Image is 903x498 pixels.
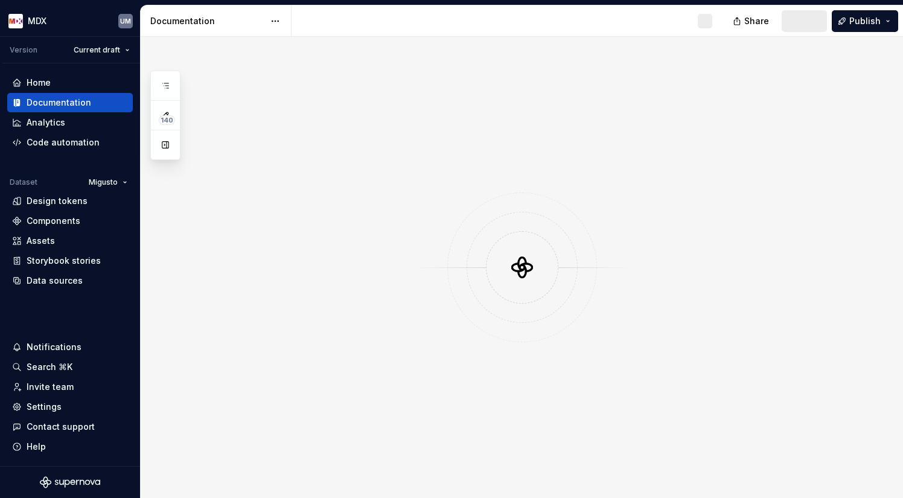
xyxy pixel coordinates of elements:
[28,15,46,27] div: MDX
[68,42,135,59] button: Current draft
[8,14,23,28] img: e41497f2-3305-4231-9db9-dd4d728291db.png
[7,113,133,132] a: Analytics
[27,401,62,413] div: Settings
[7,93,133,112] a: Documentation
[7,251,133,270] a: Storybook stories
[7,73,133,92] a: Home
[27,255,101,267] div: Storybook stories
[7,417,133,436] button: Contact support
[27,136,100,148] div: Code automation
[7,377,133,397] a: Invite team
[120,16,131,26] div: UM
[2,8,138,34] button: MDXUM
[159,115,175,125] span: 140
[40,476,100,488] svg: Supernova Logo
[27,421,95,433] div: Contact support
[27,275,83,287] div: Data sources
[27,235,55,247] div: Assets
[7,271,133,290] a: Data sources
[27,341,81,353] div: Notifications
[27,361,72,373] div: Search ⌘K
[832,10,898,32] button: Publish
[7,231,133,251] a: Assets
[10,45,37,55] div: Version
[7,191,133,211] a: Design tokens
[150,15,264,27] div: Documentation
[27,117,65,129] div: Analytics
[74,45,120,55] span: Current draft
[744,15,769,27] span: Share
[10,177,37,187] div: Dataset
[27,97,91,109] div: Documentation
[27,77,51,89] div: Home
[27,215,80,227] div: Components
[7,357,133,377] button: Search ⌘K
[89,177,118,187] span: Migusto
[27,381,74,393] div: Invite team
[27,195,88,207] div: Design tokens
[849,15,881,27] span: Publish
[727,10,777,32] button: Share
[83,174,133,191] button: Migusto
[7,437,133,456] button: Help
[7,397,133,417] a: Settings
[7,337,133,357] button: Notifications
[7,133,133,152] a: Code automation
[27,441,46,453] div: Help
[7,211,133,231] a: Components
